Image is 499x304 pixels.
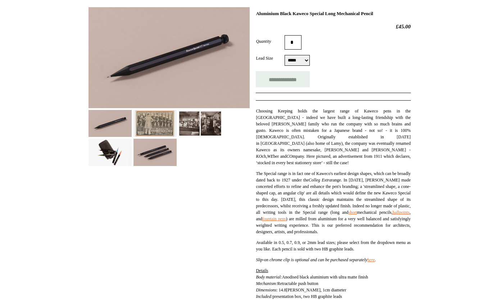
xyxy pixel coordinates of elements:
[262,216,286,221] a: fountain pens
[267,154,273,159] i: WE
[133,139,177,166] img: Aluminium Black Kaweco Special Long Mechanical Pencil
[256,267,410,300] p: Anodised black aluminium with ultra matte finish Retractable push button : 14.8[PERSON_NAME], 1cm...
[256,154,262,159] i: KO
[256,23,410,30] h2: £45.00
[89,110,132,137] img: Aluminium Black Kaweco Special Long Mechanical Pencil
[256,239,410,252] p: Available in 0.5, 0.7, 0.9, or 2mm lead sizes; please select from the dropdown menu as you like. ...
[272,294,342,299] span: presentation box, two HB graphite leads
[256,170,410,235] p: The Special range is in fact one of Kaweco's earliest design shapes, which can be broadly dated b...
[256,268,268,273] span: Details
[256,275,282,280] em: Body material:
[367,257,375,262] a: here
[393,210,409,215] a: ballpoints
[178,110,222,137] img: Aluminium Black Kaweco Special Long Mechanical Pencil
[256,38,285,45] label: Quantity
[133,110,177,137] img: Aluminium Black Kaweco Special Long Mechanical Pencil
[256,257,376,262] em: Slip-on chrome clip is optional and can be purchased separately .
[256,281,277,286] em: Mechanism:
[348,210,357,215] a: short
[256,108,410,166] p: Choosing Keeping holds the largest range of Kaweco pens in the [GEOGRAPHIC_DATA] - indeed we have...
[256,287,276,293] em: Dimensions
[89,7,250,108] img: Aluminium Black Kaweco Special Long Mechanical Pencil
[256,11,410,17] h1: Aluminium Black Kaweco Special Long Mechanical Pencil
[286,154,292,159] i: CO
[256,294,272,299] em: Included:
[256,55,285,61] label: Lead Size
[89,139,132,166] img: Aluminium Black Kaweco Special Long Mechanical Pencil
[309,178,331,183] em: Colleg Extra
